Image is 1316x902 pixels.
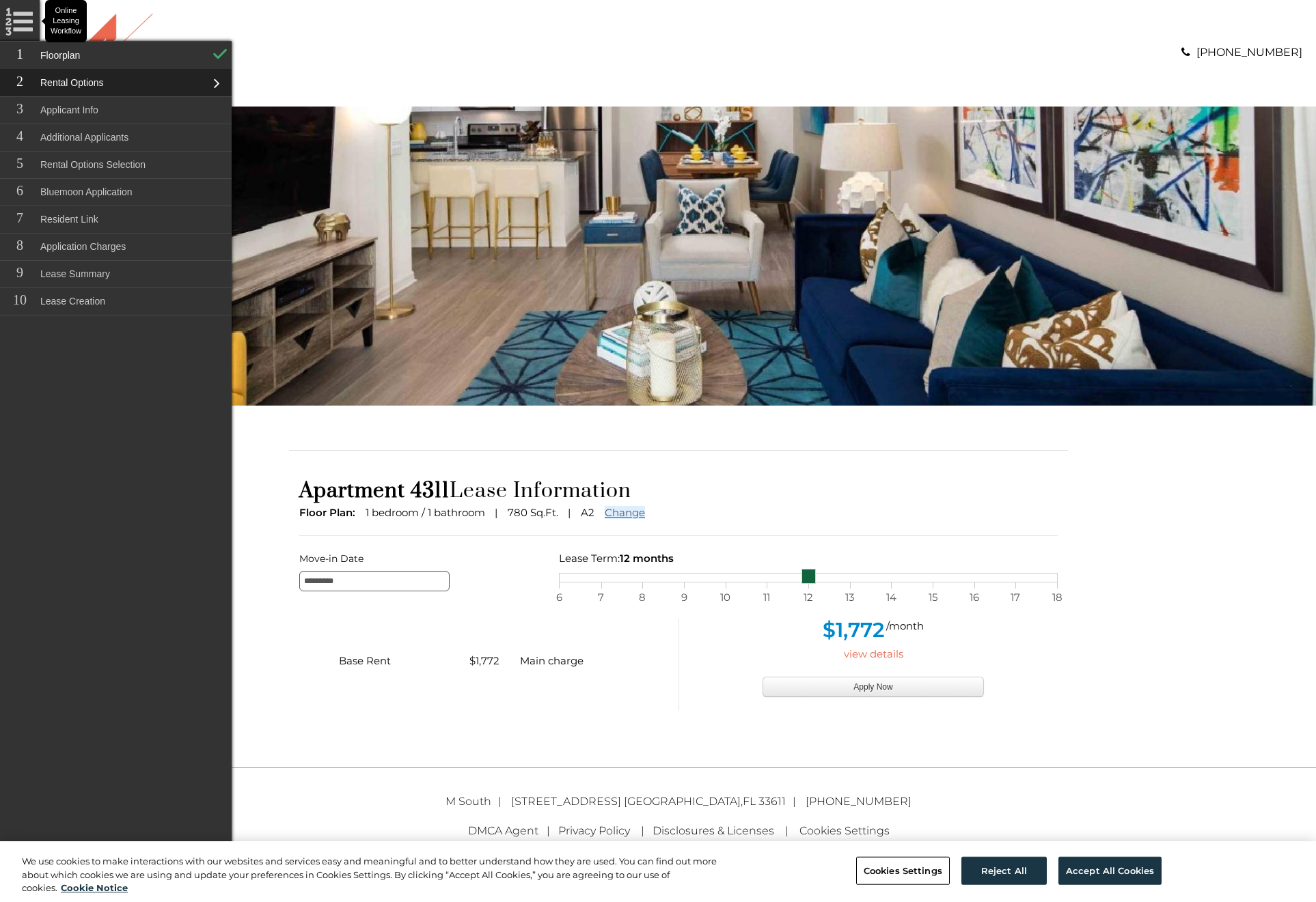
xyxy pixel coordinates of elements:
span: M South [445,795,508,808]
div: Main charge [510,652,640,670]
a: Change [605,506,645,519]
img: A graphic with a red M and the word SOUTH. [55,14,161,93]
div: banner [41,107,1316,405]
a: [PHONE_NUMBER] [1196,46,1302,59]
span: 14 [884,589,898,606]
span: 8 [635,589,649,606]
span: 9 [677,589,691,606]
input: Move-in Date edit selected 9/28/2025 [299,571,450,591]
button: Apply Now [763,677,984,697]
span: 7 [594,589,608,606]
span: 33611 [758,795,786,808]
span: 780 [508,506,527,519]
span: Apartment 4311 [299,478,450,504]
label: Move-in Date [299,550,538,567]
a: Greystar Privacy Policy [558,824,630,837]
h1: Lease Information [299,478,1058,504]
span: 15 [926,589,940,606]
span: FL [743,795,756,808]
span: 18 [1050,589,1064,606]
a: More information about your privacy [61,882,128,893]
span: [STREET_ADDRESS] [511,795,621,808]
span: [GEOGRAPHIC_DATA] [624,795,741,808]
div: We use cookies to make interactions with our websites and services easy and meaningful and to bet... [22,855,724,895]
button: Reject All [961,856,1047,885]
span: 12 months [620,552,674,565]
div: Lease Term: [559,550,1058,567]
span: Floor Plan: [299,506,355,519]
span: $1,772 [823,617,884,643]
a: M South [STREET_ADDRESS] [GEOGRAPHIC_DATA],FL 33611 [445,795,803,808]
button: Accept All Cookies [1058,856,1162,885]
span: $1,772 [469,654,499,667]
span: 12 [801,589,815,606]
span: 1 bedroom / 1 bathroom [366,506,485,519]
img: Floorplan Check [212,42,232,62]
div: Base Rent [329,652,458,670]
span: | [641,824,644,837]
span: /month [886,619,924,632]
a: Greystar DMCA Agent [468,824,538,837]
span: 6 [552,589,566,606]
span: , [511,795,803,808]
a: Cookies Settings [799,824,890,837]
span: | [547,824,550,837]
a: Disclosures & Licenses [653,824,774,837]
img: A living room with a blue couch and a television on the wall. [41,107,1316,405]
a: [PHONE_NUMBER] [806,795,911,808]
span: A2 [581,506,594,519]
span: 10 [719,589,732,606]
span: 17 [1009,589,1022,606]
span: | [785,824,789,837]
span: 11 [760,589,773,606]
span: 16 [968,589,981,606]
a: view details [844,647,903,660]
button: Cookies Settings [856,856,950,885]
span: Sq.Ft. [530,506,558,519]
span: 13 [843,589,857,606]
